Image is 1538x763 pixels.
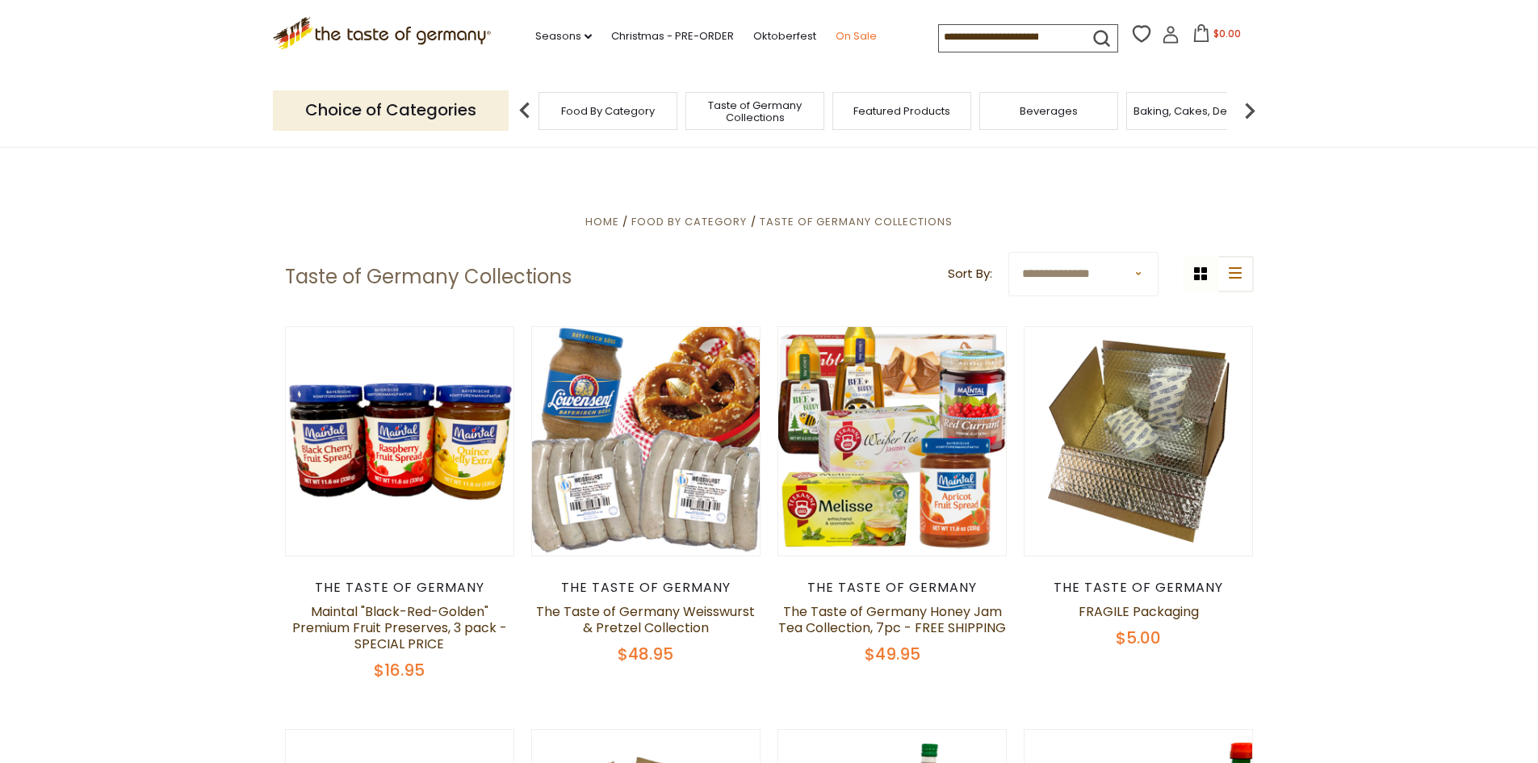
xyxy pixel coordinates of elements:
[1134,105,1259,117] a: Baking, Cakes, Desserts
[509,94,541,127] img: previous arrow
[836,27,877,45] a: On Sale
[536,602,755,637] a: The Taste of Germany Weisswurst & Pretzel Collection
[1024,580,1254,596] div: The Taste of Germany
[690,99,819,124] a: Taste of Germany Collections
[1079,602,1199,621] a: FRAGILE Packaging
[561,105,655,117] a: Food By Category
[618,643,673,665] span: $48.95
[1234,94,1266,127] img: next arrow
[535,27,592,45] a: Seasons
[777,580,1008,596] div: The Taste of Germany
[532,327,761,555] img: The Taste of Germany Weisswurst & Pretzel Collection
[292,602,507,653] a: Maintal "Black-Red-Golden" Premium Fruit Preserves, 3 pack - SPECIAL PRICE
[285,265,572,289] h1: Taste of Germany Collections
[865,643,920,665] span: $49.95
[1116,627,1161,649] span: $5.00
[631,214,747,229] a: Food By Category
[273,90,509,130] p: Choice of Categories
[531,580,761,596] div: The Taste of Germany
[853,105,950,117] a: Featured Products
[286,327,514,555] img: Maintal "Black-Red-Golden" Premium Fruit Preserves, 3 pack - SPECIAL PRICE
[778,327,1007,555] img: The Taste of Germany Honey Jam Tea Collection, 7pc - FREE SHIPPING
[1183,24,1251,48] button: $0.00
[285,580,515,596] div: The Taste of Germany
[1213,27,1241,40] span: $0.00
[948,264,992,284] label: Sort By:
[1025,327,1253,555] img: FRAGILE Packaging
[1020,105,1078,117] a: Beverages
[585,214,619,229] a: Home
[374,659,425,681] span: $16.95
[778,602,1006,637] a: The Taste of Germany Honey Jam Tea Collection, 7pc - FREE SHIPPING
[611,27,734,45] a: Christmas - PRE-ORDER
[760,214,953,229] a: Taste of Germany Collections
[753,27,816,45] a: Oktoberfest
